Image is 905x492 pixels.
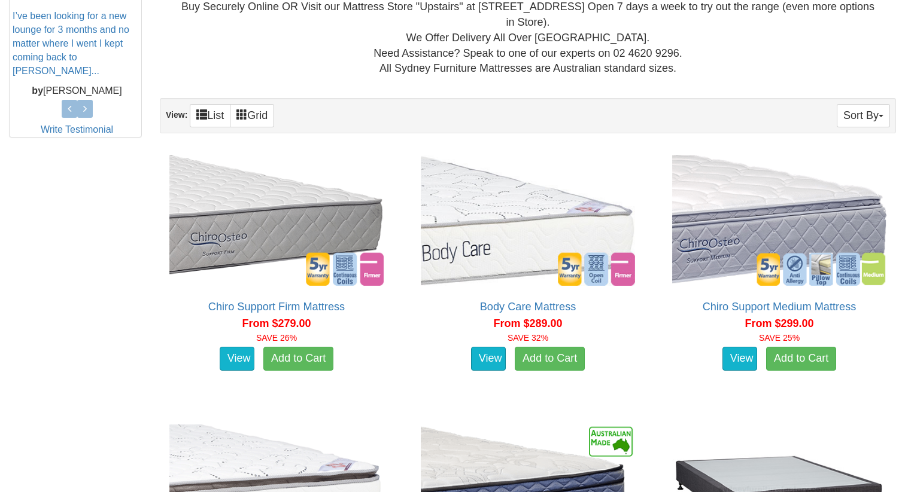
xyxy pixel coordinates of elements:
[493,317,562,329] span: From $289.00
[166,152,387,289] img: Chiro Support Firm Mattress
[745,317,813,329] span: From $299.00
[242,317,311,329] span: From $279.00
[32,85,43,95] b: by
[669,152,889,289] img: Chiro Support Medium Mattress
[837,104,890,127] button: Sort By
[13,11,129,75] a: I’ve been looking for a new lounge for 3 months and no matter where I went I kept coming back to ...
[13,84,141,97] p: [PERSON_NAME]
[703,301,857,313] a: Chiro Support Medium Mattress
[263,347,333,371] a: Add to Cart
[766,347,836,371] a: Add to Cart
[418,152,638,289] img: Body Care Mattress
[508,333,548,343] font: SAVE 32%
[759,333,800,343] font: SAVE 25%
[480,301,576,313] a: Body Care Mattress
[256,333,297,343] font: SAVE 26%
[230,104,274,127] a: Grid
[220,347,254,371] a: View
[166,110,187,120] strong: View:
[208,301,345,313] a: Chiro Support Firm Mattress
[41,124,113,135] a: Write Testimonial
[471,347,506,371] a: View
[515,347,585,371] a: Add to Cart
[722,347,757,371] a: View
[190,104,230,127] a: List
